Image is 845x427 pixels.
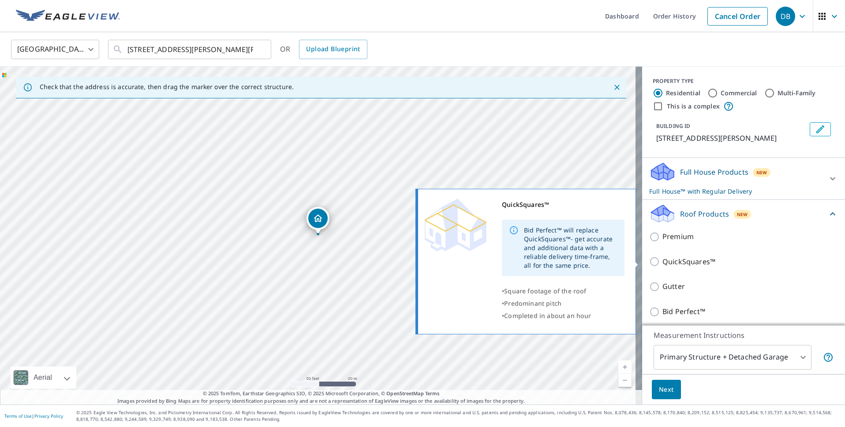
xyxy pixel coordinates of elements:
[652,380,681,400] button: Next
[4,413,63,419] p: |
[667,102,720,111] label: This is a complex
[656,133,806,143] p: [STREET_ADDRESS][PERSON_NAME]
[31,367,55,389] div: Aerial
[810,122,831,136] button: Edit building 1
[618,374,632,387] a: Current Level 19, Zoom Out
[502,199,624,211] div: QuickSquares™
[776,7,795,26] div: DB
[680,209,729,219] p: Roof Products
[11,367,76,389] div: Aerial
[504,287,586,295] span: Square footage of the roof
[654,345,811,370] div: Primary Structure + Detached Garage
[680,167,748,177] p: Full House Products
[76,409,841,423] p: © 2025 Eagle View Technologies, Inc. and Pictometry International Corp. All Rights Reserved. Repo...
[502,297,624,310] div: •
[778,89,816,97] label: Multi-Family
[649,203,838,224] div: Roof ProductsNew
[504,299,561,307] span: Predominant pitch
[203,390,440,397] span: © 2025 TomTom, Earthstar Geographics SIO, © 2025 Microsoft Corporation, ©
[34,413,63,419] a: Privacy Policy
[502,285,624,297] div: •
[662,281,685,292] p: Gutter
[504,311,591,320] span: Completed in about an hour
[386,390,423,397] a: OpenStreetMap
[502,310,624,322] div: •
[659,384,674,395] span: Next
[618,360,632,374] a: Current Level 19, Zoom In
[756,169,767,176] span: New
[656,122,690,130] p: BUILDING ID
[721,89,757,97] label: Commercial
[40,83,294,91] p: Check that the address is accurate, then drag the marker over the correct structure.
[299,40,367,59] a: Upload Blueprint
[280,40,367,59] div: OR
[524,222,617,273] div: Bid Perfect™ will replace QuickSquares™- get accurate and additional data with a reliable deliver...
[306,44,360,55] span: Upload Blueprint
[425,199,486,251] img: Premium
[425,390,440,397] a: Terms
[127,37,253,62] input: Search by address or latitude-longitude
[654,330,834,341] p: Measurement Instructions
[662,231,694,242] p: Premium
[737,211,748,218] span: New
[653,77,834,85] div: PROPERTY TYPE
[707,7,768,26] a: Cancel Order
[666,89,700,97] label: Residential
[662,306,705,317] p: Bid Perfect™
[16,10,120,23] img: EV Logo
[307,207,329,234] div: Dropped pin, building 1, Residential property, 251 Kaylyn Dr Elizabethtown, KY 42701
[4,413,32,419] a: Terms of Use
[611,82,623,93] button: Close
[11,37,99,62] div: [GEOGRAPHIC_DATA]
[662,256,715,267] p: QuickSquares™
[649,187,822,196] p: Full House™ with Regular Delivery
[649,161,838,196] div: Full House ProductsNewFull House™ with Regular Delivery
[823,352,834,363] span: Your report will include the primary structure and a detached garage if one exists.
